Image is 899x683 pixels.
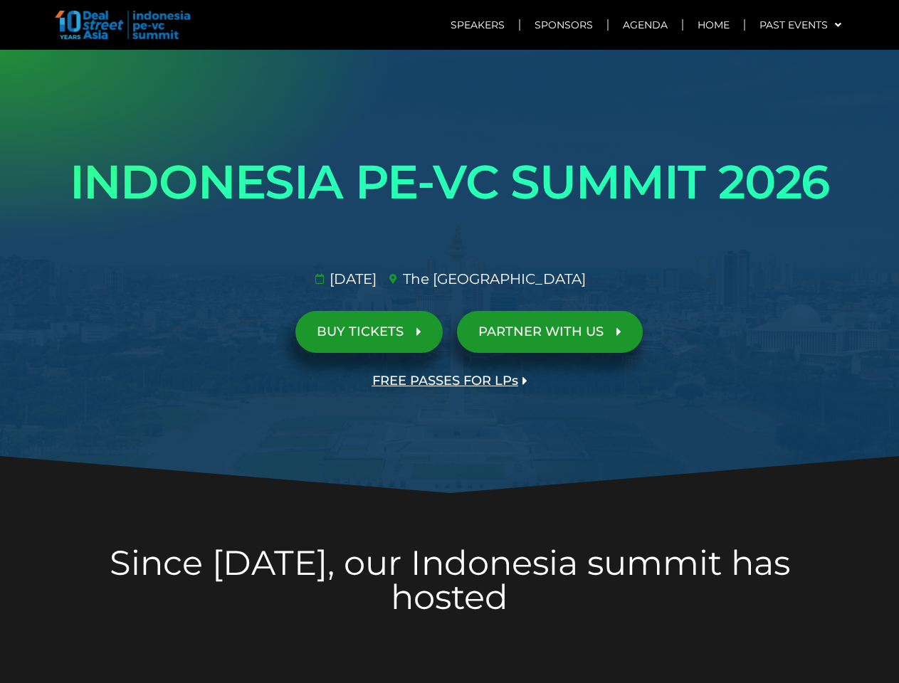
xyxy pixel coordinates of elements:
[609,9,682,41] a: Agenda
[51,546,848,614] h2: Since [DATE], our Indonesia summit has hosted
[326,268,377,290] span: [DATE]​
[372,374,518,388] span: FREE PASSES FOR LPs
[399,268,586,290] span: The [GEOGRAPHIC_DATA]​
[317,325,404,339] span: BUY TICKETS
[295,311,443,353] a: BUY TICKETS
[683,9,744,41] a: Home
[478,325,604,339] span: PARTNER WITH US
[745,9,856,41] a: Past Events
[351,360,549,402] a: FREE PASSES FOR LPs
[457,311,643,353] a: PARTNER WITH US
[436,9,519,41] a: Speakers
[51,142,848,222] h1: INDONESIA PE-VC SUMMIT 2026
[520,9,607,41] a: Sponsors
